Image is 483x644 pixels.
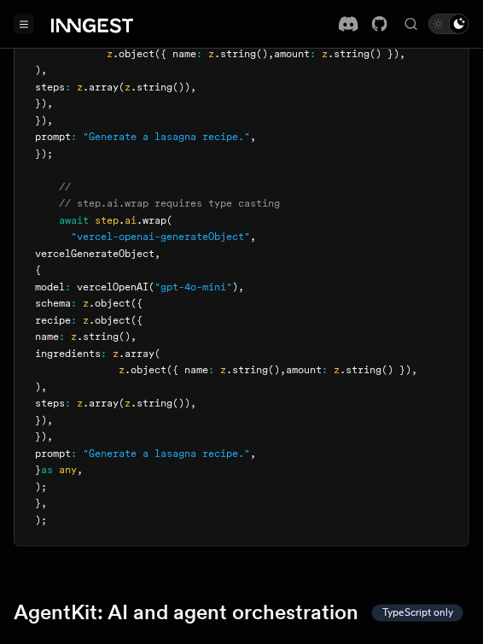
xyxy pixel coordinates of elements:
[35,114,47,126] span: })
[310,48,316,60] span: :
[41,497,47,509] span: ,
[47,97,53,109] span: ,
[125,214,137,226] span: ai
[35,148,53,160] span: });
[77,331,119,342] span: .string
[71,314,77,326] span: :
[238,281,244,293] span: ,
[154,348,160,360] span: (
[77,81,83,93] span: z
[59,331,65,342] span: :
[41,464,53,476] span: as
[35,81,65,93] span: steps
[35,397,65,409] span: steps
[89,297,131,309] span: .object
[274,48,310,60] span: amount
[401,14,422,34] button: Find something...
[35,448,71,460] span: prompt
[119,397,125,409] span: (
[250,231,256,243] span: ,
[14,601,463,625] a: AgentKit: AI and agent orchestrationTypeScript only
[83,314,89,326] span: z
[35,481,47,493] span: );
[131,314,143,326] span: ({
[35,430,47,442] span: })
[172,397,190,409] span: ())
[47,414,53,426] span: ,
[14,14,34,34] button: Toggle navigation
[250,448,256,460] span: ,
[35,97,47,109] span: })
[125,397,131,409] span: z
[59,464,77,476] span: any
[381,364,411,376] span: () })
[268,364,280,376] span: ()
[83,397,119,409] span: .array
[65,397,71,409] span: :
[131,331,137,342] span: ,
[154,248,160,260] span: ,
[131,297,143,309] span: ({
[107,48,113,60] span: z
[35,497,41,509] span: }
[71,331,77,342] span: z
[35,281,65,293] span: model
[119,364,125,376] span: z
[71,297,77,309] span: :
[41,64,47,76] span: ,
[340,364,381,376] span: .string
[322,48,328,60] span: z
[77,464,83,476] span: ,
[190,397,196,409] span: ,
[101,348,107,360] span: :
[35,331,59,342] span: name
[35,264,41,276] span: {
[250,131,256,143] span: ,
[154,48,196,60] span: ({ name
[119,214,125,226] span: .
[65,281,71,293] span: :
[119,348,154,360] span: .array
[119,331,131,342] span: ()
[113,48,154,60] span: .object
[83,297,89,309] span: z
[83,131,250,143] span: "Generate a lasagna recipe."
[286,364,322,376] span: amount
[35,64,41,76] span: )
[113,348,119,360] span: z
[268,48,274,60] span: ,
[148,281,154,293] span: (
[137,214,166,226] span: .wrap
[35,514,47,526] span: );
[280,364,286,376] span: ,
[214,48,256,60] span: .string
[71,131,77,143] span: :
[77,397,83,409] span: z
[334,364,340,376] span: z
[35,414,47,426] span: })
[35,381,41,393] span: )
[382,606,453,620] span: TypeScript only
[47,114,53,126] span: ,
[77,281,148,293] span: vercelOpenAI
[71,231,250,243] span: "vercel-openai-generateObject"
[59,181,71,193] span: //
[89,314,131,326] span: .object
[83,448,250,460] span: "Generate a lasagna recipe."
[172,81,190,93] span: ())
[428,14,469,34] button: Toggle dark mode
[166,364,208,376] span: ({ name
[232,281,238,293] span: )
[65,81,71,93] span: :
[59,214,89,226] span: await
[328,48,370,60] span: .string
[256,48,268,60] span: ()
[125,81,131,93] span: z
[166,214,172,226] span: (
[35,348,101,360] span: ingredients
[196,48,202,60] span: :
[411,364,417,376] span: ,
[154,281,232,293] span: "gpt-4o-mini"
[35,297,71,309] span: schema
[220,364,226,376] span: z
